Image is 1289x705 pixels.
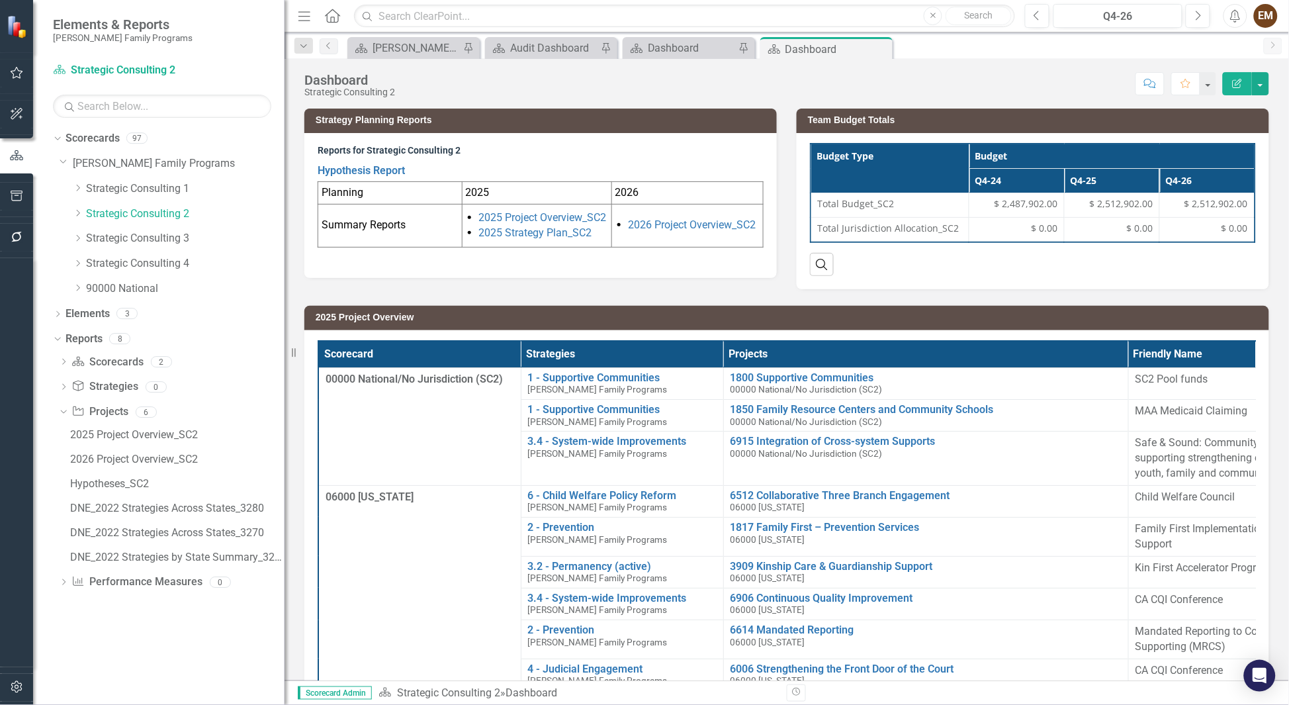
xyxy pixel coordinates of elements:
td: Double-Click to Edit Right Click for Context Menu [521,367,723,399]
span: $ 2,512,902.00 [1089,197,1153,211]
a: 6614 Mandated Reporting [731,624,1122,636]
button: Q4-26 [1053,4,1182,28]
span: 06000 [US_STATE] [731,502,805,512]
td: Double-Click to Edit Right Click for Context Menu [723,517,1128,556]
td: 2026 [611,182,763,205]
a: Projects [71,404,128,420]
span: CA CQI Conference [1135,664,1223,677]
div: Dashboard [648,40,735,56]
span: 06000 [US_STATE] [326,491,414,503]
td: Double-Click to Edit Right Click for Context Menu [723,367,1128,399]
div: 8 [109,333,130,344]
div: [PERSON_NAME] Overview [373,40,460,56]
a: 3909 Kinship Care & Guardianship Support [731,561,1122,573]
a: 6512 Collaborative Three Branch Engagement [731,490,1122,502]
td: Double-Click to Edit Right Click for Context Menu [521,588,723,620]
td: Double-Click to Edit Right Click for Context Menu [521,432,723,486]
a: DNE_2022 Strategies Across States_3280 [67,498,285,519]
a: Dashboard [626,40,735,56]
span: Total Budget_SC2 [818,197,962,211]
strong: Reports for Strategic Consulting 2 [318,145,461,156]
div: Hypotheses_SC2 [70,478,285,490]
a: [PERSON_NAME] Overview [351,40,460,56]
td: Planning [318,182,463,205]
div: 6 [136,406,157,418]
div: 3 [116,308,138,320]
p: Summary Reports [322,218,459,233]
a: Elements [66,306,110,322]
div: Dashboard [785,41,889,58]
span: [PERSON_NAME] Family Programs [528,534,668,545]
span: [PERSON_NAME] Family Programs [528,637,668,647]
div: 2 [151,356,172,367]
div: DNE_2022 Strategies Across States_3270 [70,527,285,539]
div: 97 [126,133,148,144]
span: 06000 [US_STATE] [731,675,805,686]
span: [PERSON_NAME] Family Programs [528,416,668,427]
span: $ 2,512,902.00 [1184,197,1248,211]
small: [PERSON_NAME] Family Programs [53,32,193,43]
span: [PERSON_NAME] Family Programs [528,604,668,615]
span: CA CQI Conference [1135,593,1223,606]
span: Child Welfare Council [1135,491,1235,503]
a: Strategic Consulting 2 [86,207,285,222]
td: Double-Click to Edit Right Click for Context Menu [723,620,1128,659]
span: $ 0.00 [1126,222,1153,235]
a: Scorecards [66,131,120,146]
span: Search [965,10,993,21]
span: 06000 [US_STATE] [731,534,805,545]
a: Strategic Consulting 2 [397,686,500,699]
input: Search ClearPoint... [354,5,1015,28]
a: 2026 Project Overview_SC2 [67,449,285,470]
h3: Strategy Planning Reports [316,115,770,125]
a: 3.4 - System-wide Improvements [528,436,717,447]
a: Strategic Consulting 3 [86,231,285,246]
span: 00000 National/No Jurisdiction (SC2) [731,384,883,395]
a: 6 - Child Welfare Policy Reform [528,490,717,502]
span: $ 0.00 [1222,222,1248,235]
div: Strategic Consulting 2 [304,87,395,97]
a: 6915 Integration of Cross-system Supports [731,436,1122,447]
span: Elements & Reports [53,17,193,32]
img: ClearPoint Strategy [7,15,30,38]
input: Search Below... [53,95,271,118]
span: MAA Medicaid Claiming [1135,404,1248,417]
td: Double-Click to Edit Right Click for Context Menu [723,659,1128,690]
span: 00000 National/No Jurisdiction (SC2) [731,448,883,459]
td: Double-Click to Edit Right Click for Context Menu [521,517,723,556]
a: 2 - Prevention [528,624,717,636]
a: Strategic Consulting 1 [86,181,285,197]
a: 2 - Prevention [528,522,717,534]
a: 2025 Project Overview_SC2 [479,211,607,224]
div: 2025 Project Overview_SC2 [70,429,285,441]
a: DNE_2022 Strategies Across States_3270 [67,522,285,543]
span: $ 2,487,902.00 [994,197,1057,211]
div: » [378,686,777,701]
a: 4 - Judicial Engagement [528,663,717,675]
td: Double-Click to Edit Right Click for Context Menu [521,659,723,690]
div: 0 [146,381,167,393]
a: 6006 Strengthening the Front Door of the Court [731,663,1122,675]
button: EM [1254,4,1278,28]
td: Double-Click to Edit Right Click for Context Menu [521,556,723,588]
td: Double-Click to Edit Right Click for Context Menu [521,400,723,432]
a: 1817 Family First – Prevention Services [731,522,1122,534]
span: SC2 Pool funds [1135,373,1208,385]
td: Double-Click to Edit Right Click for Context Menu [521,620,723,659]
a: Performance Measures [71,575,202,590]
span: 00000 National/No Jurisdiction (SC2) [731,416,883,427]
button: Search [946,7,1012,25]
span: [PERSON_NAME] Family Programs [528,675,668,686]
a: Hypotheses_SC2 [67,473,285,494]
a: 90000 National [86,281,285,297]
td: Double-Click to Edit Right Click for Context Menu [521,485,723,517]
td: Double-Click to Edit Right Click for Context Menu [723,485,1128,517]
a: Audit Dashboard [488,40,598,56]
a: 2026 Project Overview_SC2 [629,218,756,231]
a: 3.2 - Permanency (active) [528,561,717,573]
a: 1 - Supportive Communities [528,404,717,416]
a: [PERSON_NAME] Family Programs [73,156,285,171]
span: [PERSON_NAME] Family Programs [528,502,668,512]
span: Scorecard Admin [298,686,372,700]
div: Dashboard [304,73,395,87]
